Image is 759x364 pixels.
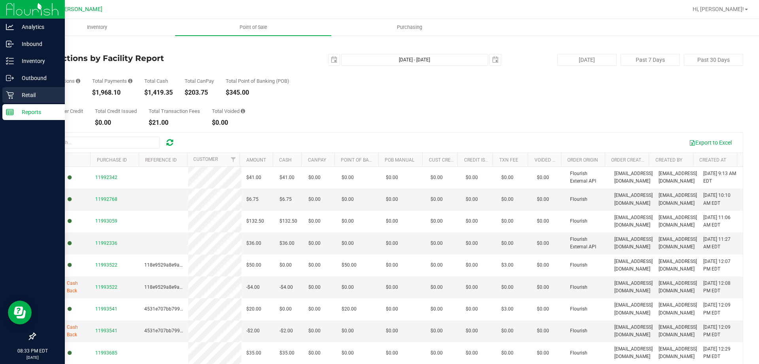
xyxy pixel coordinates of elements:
span: $6.75 [279,196,292,203]
span: [EMAIL_ADDRESS][DOMAIN_NAME] [614,258,653,273]
span: $0.00 [537,284,549,291]
span: [EMAIL_ADDRESS][DOMAIN_NAME] [659,258,697,273]
span: $0.00 [537,240,549,247]
span: Flourish [570,217,587,225]
span: [EMAIL_ADDRESS][DOMAIN_NAME] [659,324,697,339]
span: $0.00 [501,327,514,335]
span: $0.00 [386,284,398,291]
span: Inventory [76,24,118,31]
inline-svg: Outbound [6,74,14,82]
iframe: Resource center [8,301,32,324]
span: [EMAIL_ADDRESS][DOMAIN_NAME] [659,280,697,295]
span: $0.00 [430,174,443,181]
div: $345.00 [226,90,289,96]
span: $0.00 [386,217,398,225]
span: $6.75 [246,196,259,203]
span: $0.00 [430,327,443,335]
inline-svg: Inventory [6,57,14,65]
span: Flourish [570,196,587,203]
span: -$4.00 [279,284,293,291]
div: $1,968.10 [92,90,132,96]
a: Order Origin [567,157,598,163]
div: Total Transaction Fees [149,109,200,114]
div: Total CanPay [185,78,214,84]
span: $35.00 [246,349,261,357]
button: Past 7 Days [621,54,680,66]
span: [DATE] 12:08 PM EDT [703,280,738,295]
span: Flourish External API [570,236,605,251]
span: Cash Back [67,280,86,295]
span: [DATE] 12:29 PM EDT [703,345,738,360]
span: [EMAIL_ADDRESS][DOMAIN_NAME] [614,345,653,360]
a: Customer [193,156,218,162]
a: Purchasing [331,19,487,36]
span: 11993541 [95,306,117,312]
i: Sum of all voided payment transaction amounts, excluding tips and transaction fees. [241,109,245,114]
span: $0.00 [466,196,478,203]
span: $0.00 [466,349,478,357]
span: $0.00 [279,305,292,313]
span: $0.00 [342,327,354,335]
a: Purchase ID [97,157,127,163]
span: Cash Back [67,324,86,339]
span: 11992336 [95,240,117,246]
span: Hi, [PERSON_NAME]! [693,6,744,12]
span: $41.00 [246,174,261,181]
a: Amount [246,157,266,163]
span: $0.00 [308,349,321,357]
span: $0.00 [386,174,398,181]
span: $35.00 [279,349,295,357]
span: $0.00 [430,305,443,313]
span: $0.00 [466,305,478,313]
button: [DATE] [557,54,617,66]
span: $132.50 [246,217,264,225]
a: Cash [279,157,292,163]
span: Flourish [570,305,587,313]
span: $0.00 [308,196,321,203]
span: [DATE] 10:10 AM EDT [703,192,738,207]
span: [EMAIL_ADDRESS][DOMAIN_NAME] [659,214,697,229]
span: $0.00 [342,349,354,357]
span: Point of Sale [229,24,278,31]
div: $21.00 [149,120,200,126]
a: Point of Sale [175,19,331,36]
span: $0.00 [430,196,443,203]
button: Export to Excel [684,136,737,149]
span: $0.00 [308,284,321,291]
span: $0.00 [430,284,443,291]
span: [EMAIL_ADDRESS][DOMAIN_NAME] [659,192,697,207]
span: $0.00 [466,217,478,225]
span: 11993522 [95,284,117,290]
span: Flourish [570,327,587,335]
span: $0.00 [279,261,292,269]
span: $0.00 [501,196,514,203]
span: [EMAIL_ADDRESS][DOMAIN_NAME] [614,324,653,339]
p: 08:33 PM EDT [4,347,61,354]
span: $36.00 [279,240,295,247]
span: $20.00 [342,305,357,313]
span: Flourish [570,261,587,269]
a: CanPay [308,157,326,163]
span: $0.00 [537,349,549,357]
span: $0.00 [501,349,514,357]
inline-svg: Retail [6,91,14,99]
span: $0.00 [308,174,321,181]
span: $0.00 [386,305,398,313]
span: [EMAIL_ADDRESS][DOMAIN_NAME] [659,301,697,316]
i: Sum of all successful, non-voided payment transaction amounts, excluding tips and transaction fees. [128,78,132,84]
span: $0.00 [342,196,354,203]
span: $0.00 [308,327,321,335]
p: Analytics [14,22,61,32]
span: $0.00 [342,174,354,181]
i: Count of all successful payment transactions, possibly including voids, refunds, and cash-back fr... [76,78,80,84]
span: [DATE] 12:07 PM EDT [703,258,738,273]
span: [EMAIL_ADDRESS][DOMAIN_NAME] [614,236,653,251]
span: 11992342 [95,175,117,180]
span: $3.00 [501,261,514,269]
a: Credit Issued [464,157,497,163]
span: [DATE] 11:06 AM EDT [703,214,738,229]
span: $0.00 [537,217,549,225]
inline-svg: Inbound [6,40,14,48]
div: Total Payments [92,78,132,84]
span: $0.00 [430,349,443,357]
